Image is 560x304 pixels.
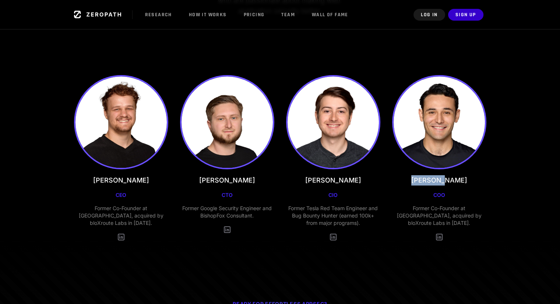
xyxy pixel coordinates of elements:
[182,9,234,21] a: How it Works
[74,75,168,169] img: Dean Valentine
[286,205,380,227] p: Former Tesla Red Team Engineer and Bug Bounty Hunter (earned 100k+ from major programs).
[74,205,168,227] p: Former Co-Founder at [GEOGRAPHIC_DATA], acquired by bloXroute Labs in [DATE].
[116,191,126,199] p: CEO
[304,9,356,21] a: Wall of Fame
[392,205,486,227] p: Former Co-Founder at [GEOGRAPHIC_DATA], acquired by bloXroute Labs in [DATE].
[328,191,338,199] p: CIO
[138,9,179,21] a: Research
[180,75,274,169] img: Raphael Karger
[392,75,486,169] img: Etienne Lunetta
[274,9,302,21] a: Team
[222,191,233,199] p: CTO
[413,9,445,21] button: Log In
[411,175,467,185] h3: [PERSON_NAME]
[305,175,361,185] h3: [PERSON_NAME]
[180,205,274,219] p: Former Google Security Engineer and BishopFox Consultant.
[236,9,272,21] a: Pricing
[433,191,445,199] p: COO
[93,175,149,185] h3: [PERSON_NAME]
[286,75,380,169] img: Nathan Hrncirik
[199,175,255,185] h3: [PERSON_NAME]
[448,9,483,21] button: Sign Up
